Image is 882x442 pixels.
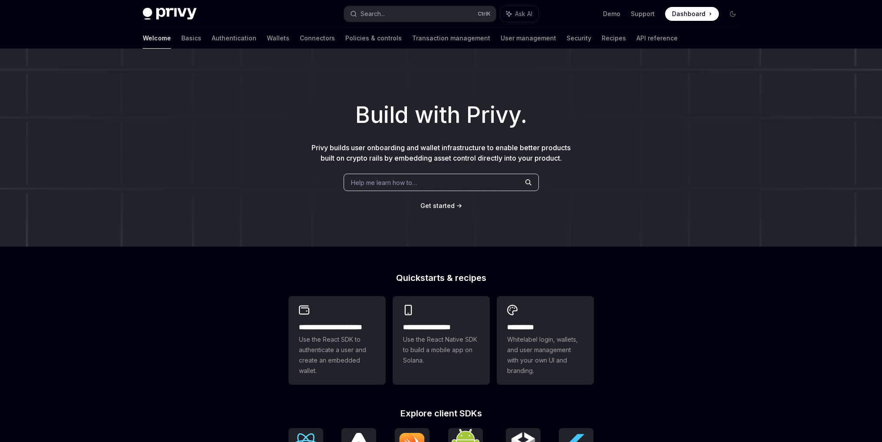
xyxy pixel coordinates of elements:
[403,334,479,366] span: Use the React Native SDK to build a mobile app on Solana.
[267,28,289,49] a: Wallets
[567,28,591,49] a: Security
[603,10,620,18] a: Demo
[143,28,171,49] a: Welcome
[143,8,197,20] img: dark logo
[420,201,455,210] a: Get started
[501,28,556,49] a: User management
[393,296,490,385] a: **** **** **** ***Use the React Native SDK to build a mobile app on Solana.
[311,143,571,162] span: Privy builds user onboarding and wallet infrastructure to enable better products built on crypto ...
[344,6,496,22] button: Search...CtrlK
[726,7,740,21] button: Toggle dark mode
[181,28,201,49] a: Basics
[665,7,719,21] a: Dashboard
[345,28,402,49] a: Policies & controls
[351,178,417,187] span: Help me learn how to…
[289,274,594,282] h2: Quickstarts & recipes
[631,10,655,18] a: Support
[497,296,594,385] a: **** *****Whitelabel login, wallets, and user management with your own UI and branding.
[299,334,375,376] span: Use the React SDK to authenticate a user and create an embedded wallet.
[672,10,705,18] span: Dashboard
[420,202,455,209] span: Get started
[478,10,491,17] span: Ctrl K
[361,9,385,19] div: Search...
[289,409,594,418] h2: Explore client SDKs
[14,98,868,132] h1: Build with Privy.
[602,28,626,49] a: Recipes
[300,28,335,49] a: Connectors
[507,334,584,376] span: Whitelabel login, wallets, and user management with your own UI and branding.
[500,6,538,22] button: Ask AI
[515,10,532,18] span: Ask AI
[412,28,490,49] a: Transaction management
[212,28,256,49] a: Authentication
[636,28,678,49] a: API reference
